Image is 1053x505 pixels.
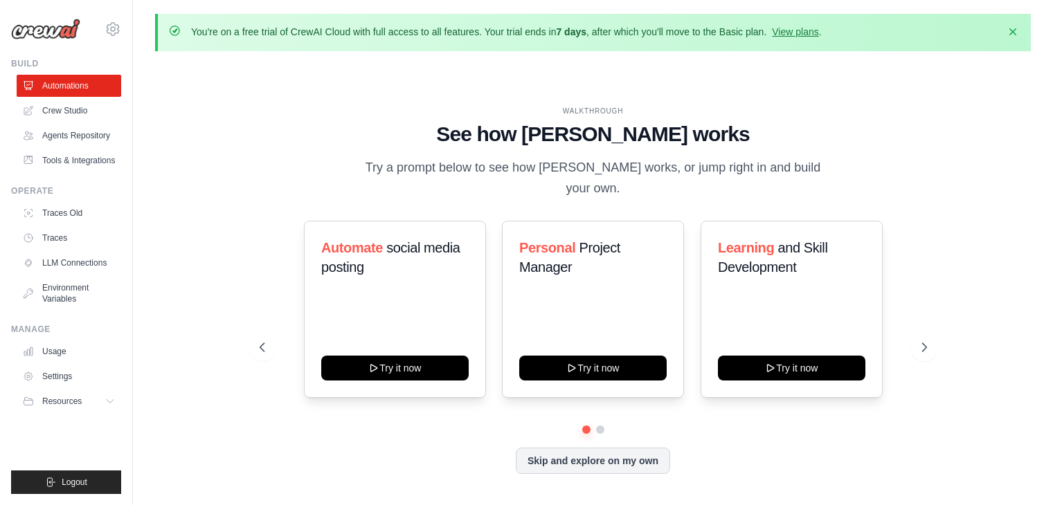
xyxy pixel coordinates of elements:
button: Logout [11,470,121,494]
span: Logout [62,477,87,488]
a: Automations [17,75,121,97]
button: Try it now [321,356,469,380]
button: Try it now [519,356,667,380]
div: WALKTHROUGH [260,106,927,116]
a: View plans [772,26,818,37]
div: Operate [11,185,121,196]
a: LLM Connections [17,252,121,274]
button: Try it now [718,356,865,380]
span: and Skill Development [718,240,827,275]
span: Personal [519,240,575,255]
p: You're on a free trial of CrewAI Cloud with full access to all features. Your trial ends in , aft... [191,25,822,39]
a: Usage [17,340,121,362]
button: Skip and explore on my own [516,448,670,474]
span: Learning [718,240,774,255]
div: Manage [11,324,121,335]
a: Tools & Integrations [17,149,121,172]
a: Environment Variables [17,277,121,310]
div: Build [11,58,121,69]
img: Logo [11,19,80,39]
span: Resources [42,396,82,407]
span: Project Manager [519,240,620,275]
a: Traces Old [17,202,121,224]
p: Try a prompt below to see how [PERSON_NAME] works, or jump right in and build your own. [361,158,826,199]
a: Settings [17,365,121,387]
a: Traces [17,227,121,249]
button: Resources [17,390,121,412]
strong: 7 days [556,26,586,37]
span: social media posting [321,240,460,275]
h1: See how [PERSON_NAME] works [260,122,927,147]
a: Crew Studio [17,100,121,122]
span: Automate [321,240,383,255]
a: Agents Repository [17,125,121,147]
